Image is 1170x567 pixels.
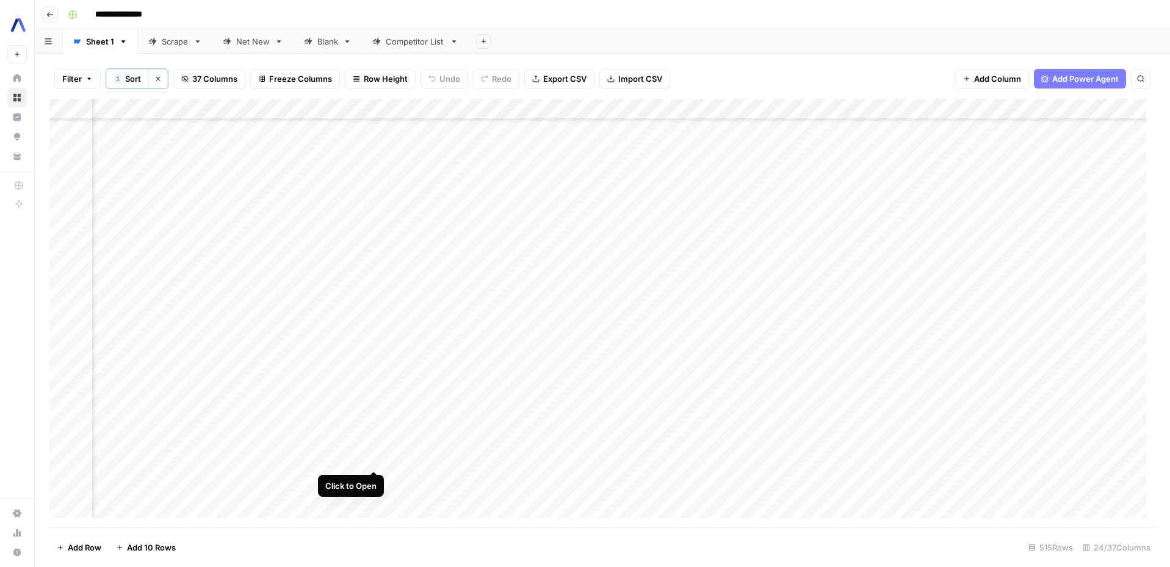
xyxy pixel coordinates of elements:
button: 37 Columns [173,69,245,88]
div: Sheet 1 [86,35,114,48]
img: AssemblyAI Logo [7,14,29,36]
a: Competitor List [362,29,469,54]
button: Add Power Agent [1034,69,1126,88]
a: Home [7,68,27,88]
button: Undo [421,69,468,88]
button: Freeze Columns [250,69,340,88]
span: Add Column [974,73,1021,85]
span: Add 10 Rows [127,541,176,554]
a: Browse [7,88,27,107]
span: Filter [62,73,82,85]
a: Net New [212,29,294,54]
span: Freeze Columns [269,73,332,85]
span: Redo [492,73,511,85]
div: Blank [317,35,338,48]
a: Usage [7,523,27,543]
a: Your Data [7,146,27,166]
a: Blank [294,29,362,54]
button: Row Height [345,69,416,88]
button: 1Sort [106,69,148,88]
span: Sort [125,73,141,85]
button: Add Row [49,538,109,557]
a: Opportunities [7,127,27,146]
div: 24/37 Columns [1078,538,1155,557]
span: 1 [116,74,120,84]
button: Add 10 Rows [109,538,183,557]
a: Settings [7,504,27,523]
div: Click to Open [325,480,377,492]
div: Competitor List [386,35,445,48]
a: Scrape [138,29,212,54]
button: Workspace: AssemblyAI [7,10,27,40]
div: 515 Rows [1024,538,1078,557]
span: Export CSV [543,73,587,85]
button: Redo [473,69,519,88]
span: Add Row [68,541,101,554]
a: Insights [7,107,27,127]
button: Import CSV [599,69,670,88]
span: Add Power Agent [1052,73,1119,85]
div: Net New [236,35,270,48]
button: Export CSV [524,69,594,88]
button: Help + Support [7,543,27,562]
button: Filter [54,69,101,88]
div: Scrape [162,35,189,48]
span: Undo [439,73,460,85]
span: Import CSV [618,73,662,85]
div: 1 [114,74,121,84]
button: Add Column [955,69,1029,88]
span: 37 Columns [192,73,237,85]
a: Sheet 1 [62,29,138,54]
span: Row Height [364,73,408,85]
